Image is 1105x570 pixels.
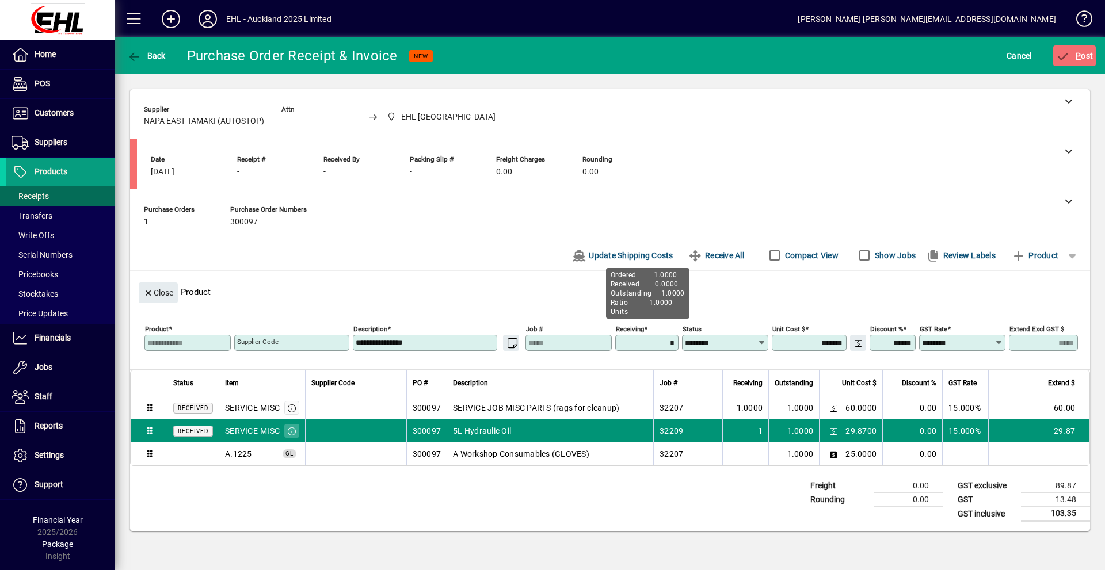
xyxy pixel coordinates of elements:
span: Products [35,167,67,176]
span: Package [42,540,73,549]
mat-label: Description [353,325,387,333]
span: Serial Numbers [12,250,73,259]
button: Product [1006,245,1064,266]
span: Suppliers [35,137,67,147]
span: 1 [758,425,763,437]
span: Receive All [688,246,744,265]
span: Extend $ [1048,377,1075,389]
mat-label: Extend excl GST $ [1009,325,1064,333]
mat-label: Supplier Code [237,338,279,346]
span: Financial Year [33,515,83,525]
a: Serial Numbers [6,245,115,265]
button: Change Price Levels [825,446,841,462]
td: 29.87 [988,419,1089,442]
div: SERVICE-MISC [225,425,280,437]
td: 1.0000 [768,419,819,442]
td: 15.000% [942,396,988,419]
td: 1.0000 [768,396,819,419]
td: 300097 [406,419,447,442]
div: [PERSON_NAME] [PERSON_NAME][EMAIL_ADDRESS][DOMAIN_NAME] [798,10,1056,28]
span: 32207 [660,402,683,414]
a: Customers [6,99,115,128]
span: EHL AUCKLAND [384,110,501,124]
button: Post [1053,45,1096,66]
a: Pricebooks [6,265,115,284]
td: 13.48 [1021,493,1090,507]
td: A Workshop Consumables (GLOVES) [447,442,653,465]
span: 300097 [230,217,258,227]
td: 5L Hydraulic Oil [447,419,653,442]
mat-label: Unit Cost $ [772,325,805,333]
span: Stocktakes [12,289,58,299]
span: 1.0000 [737,402,763,414]
span: GST Rate [948,377,977,389]
div: Ordered 1.0000 Received 0.0000 Outstanding 1.0000 Ratio 1.0000 Units [606,268,689,319]
td: 0.00 [874,479,943,493]
span: Transfers [12,211,52,220]
span: Home [35,49,56,59]
span: Receiving [733,377,763,389]
a: Price Updates [6,304,115,323]
span: 25.0000 [845,448,877,460]
label: Show Jobs [872,250,916,261]
button: Change Price Levels [825,400,841,416]
a: Support [6,470,115,499]
button: Update Shipping Costs [567,245,678,266]
span: - [323,167,326,177]
span: EHL [GEOGRAPHIC_DATA] [401,111,496,123]
span: Review Labels [926,246,996,265]
a: Write Offs [6,225,115,245]
a: Suppliers [6,128,115,157]
span: Support [35,480,63,489]
mat-label: Discount % [870,325,903,333]
span: Staff [35,392,52,401]
span: Unit Cost $ [842,377,877,389]
span: Discount % [902,377,936,389]
span: - [237,167,239,177]
button: Profile [189,9,226,29]
span: Cancel [1007,47,1032,65]
td: Rounding [805,493,874,507]
mat-label: Receiving [616,325,644,333]
td: 300097 [406,396,447,419]
app-page-header-button: Back [115,45,178,66]
mat-label: Job # [526,325,543,333]
span: POS [35,79,50,88]
td: 1.0000 [768,442,819,465]
label: Compact View [783,250,839,261]
button: Receive All [684,245,749,266]
td: 300097 [406,442,447,465]
td: Freight [805,479,874,493]
span: [DATE] [151,167,174,177]
mat-label: Product [145,325,169,333]
span: 0.00 [582,167,599,177]
span: Receipts [12,192,49,201]
td: 15.000% [942,419,988,442]
div: Product [130,271,1090,306]
div: EHL - Auckland 2025 Limited [226,10,331,28]
td: GST [952,493,1021,507]
a: Jobs [6,353,115,382]
td: GST inclusive [952,507,1021,521]
span: Settings [35,450,64,460]
button: Close [139,282,178,303]
td: 0.00 [882,442,942,465]
span: Reports [35,421,63,430]
td: 89.87 [1021,479,1090,493]
a: Reports [6,412,115,441]
a: Financials [6,324,115,353]
span: ost [1056,51,1093,60]
button: Change Price Levels [825,423,841,439]
span: Received [178,405,208,411]
span: Back [127,51,166,60]
span: Description [453,377,488,389]
span: Outstanding [775,377,813,389]
span: 32209 [660,425,683,437]
span: PO # [413,377,428,389]
span: 1 [144,217,148,227]
span: A Workshop Consumables [225,448,252,460]
span: Received [178,428,208,434]
span: NAPA EAST TAMAKI (AUTOSTOP) [144,117,264,126]
span: Customers [35,108,74,117]
a: Settings [6,441,115,470]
